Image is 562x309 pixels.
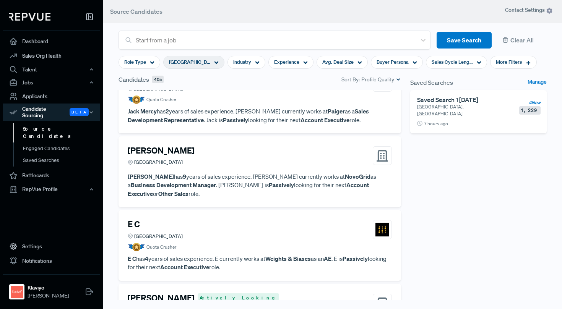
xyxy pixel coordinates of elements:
[3,63,100,76] button: Talent
[131,181,216,189] strong: Business Development Manager
[128,255,136,262] strong: E C
[134,159,183,166] span: [GEOGRAPHIC_DATA]
[28,284,69,292] strong: Klaviyo
[128,95,145,104] img: Quota Badge
[128,107,392,124] p: has years of sales experience. [PERSON_NAME] currently works at as a . Jack is looking for their ...
[128,172,392,198] p: has years of sales experience. [PERSON_NAME] currently works at as a . [PERSON_NAME] is looking f...
[265,255,311,262] strong: Weights & Biases
[13,123,110,142] a: Source Candidates
[169,58,210,66] span: [GEOGRAPHIC_DATA]
[377,58,409,66] span: Buyer Persona
[300,116,349,124] strong: Account Executive
[183,173,186,180] strong: 9
[328,107,345,115] strong: Paiger
[160,263,209,271] strong: Account Executive
[505,6,553,14] span: Contact Settings
[128,293,195,303] h4: [PERSON_NAME]
[417,96,516,104] h6: Saved Search 1 [DATE]
[152,76,164,84] span: 405
[437,32,492,49] button: Save Search
[145,255,148,262] strong: 4
[128,254,392,272] p: has years of sales experience. E currently works at as an . E is looking for their next role.
[3,34,100,49] a: Dashboard
[3,76,100,89] button: Jobs
[341,76,401,84] div: Sort By:
[410,78,453,87] span: Saved Searches
[519,106,541,115] span: 1,229
[134,233,183,240] span: [GEOGRAPHIC_DATA]
[529,99,541,106] span: 4 New
[158,190,188,197] strong: Other Sales
[3,89,100,104] a: Applicants
[3,239,100,254] a: Settings
[146,244,176,251] span: Quota Crusher
[146,96,176,103] span: Quota Crusher
[424,120,448,127] span: 7 hours ago
[124,58,146,66] span: Role Type
[128,146,195,155] h4: [PERSON_NAME]
[3,104,100,121] div: Candidate Sourcing
[119,75,149,84] span: Candidates
[3,104,100,121] button: Candidate Sourcing Beta
[128,107,157,115] strong: Jack Mercy
[13,154,110,167] a: Saved Searches
[3,49,100,63] a: Sales Org Health
[432,58,473,66] span: Sales Cycle Length
[110,8,162,15] span: Source Candidates
[498,32,547,49] button: Clear All
[223,116,248,124] strong: Passively
[3,254,100,268] a: Notifications
[375,223,389,236] img: Weights & Biases
[322,58,354,66] span: Avg. Deal Size
[233,58,251,66] span: Industry
[269,181,294,189] strong: Passively
[128,173,174,180] strong: [PERSON_NAME]
[345,173,370,180] strong: NovoGrid
[3,274,100,303] a: KlaviyoKlaviyo[PERSON_NAME]
[128,181,369,197] strong: Account Executive
[343,255,368,262] strong: Passively
[3,183,100,196] button: RepVue Profile
[9,13,50,21] img: RepVue
[417,104,506,117] p: [GEOGRAPHIC_DATA], [GEOGRAPHIC_DATA]
[128,243,145,251] img: Quota Badge
[528,78,547,87] a: Manage
[198,293,279,303] span: Actively Looking
[3,168,100,183] a: Battlecards
[166,107,169,115] strong: 2
[324,255,331,262] strong: AE
[13,142,110,155] a: Engaged Candidates
[70,108,89,116] span: Beta
[274,58,299,66] span: Experience
[361,76,394,84] span: Profile Quality
[128,219,140,229] h4: E C
[496,58,522,66] span: More Filters
[128,107,369,124] strong: Sales Development Representative
[28,292,69,300] span: [PERSON_NAME]
[11,286,23,298] img: Klaviyo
